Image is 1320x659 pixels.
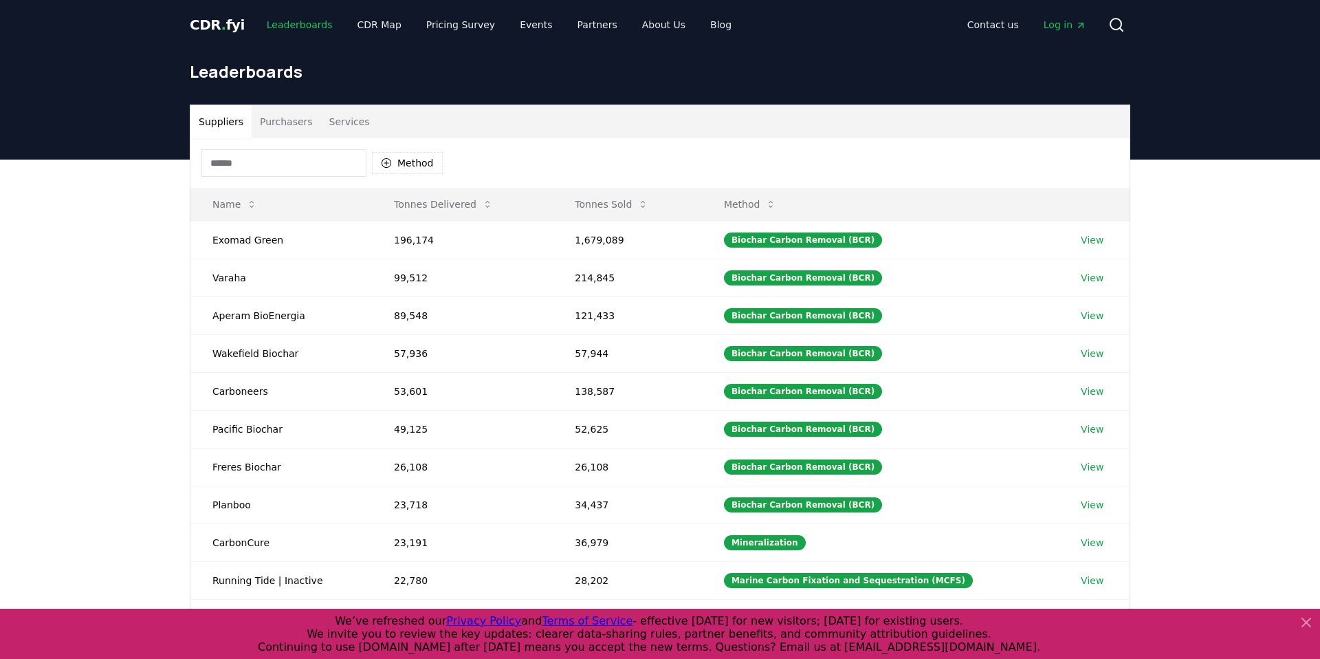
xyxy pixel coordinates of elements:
td: 28,202 [553,561,702,599]
div: Biochar Carbon Removal (BCR) [724,422,882,437]
td: CarbonCure [190,523,372,561]
a: Leaderboards [256,12,344,37]
a: View [1081,271,1103,285]
a: Events [509,12,563,37]
a: Partners [566,12,628,37]
a: View [1081,536,1103,550]
a: About Us [631,12,696,37]
td: Exomad Green [190,221,372,259]
td: Aperam BioEnergia [190,296,372,334]
a: View [1081,347,1103,360]
button: Name [201,191,268,218]
td: 138,587 [553,372,702,410]
a: View [1081,309,1103,323]
button: Tonnes Delivered [383,191,504,218]
td: 52,625 [553,410,702,448]
a: Pricing Survey [415,12,506,37]
td: 1,679,089 [553,221,702,259]
td: 22,780 [372,561,553,599]
td: 99,512 [372,259,553,296]
div: Biochar Carbon Removal (BCR) [724,308,882,323]
a: Contact us [956,12,1030,37]
div: Mineralization [724,535,806,550]
a: View [1081,574,1103,587]
a: View [1081,233,1103,247]
td: 36,979 [553,523,702,561]
div: Biochar Carbon Removal (BCR) [724,384,882,399]
td: 89,548 [372,296,553,334]
td: Varaha [190,259,372,296]
td: 34,437 [553,486,702,523]
h1: Leaderboards [190,61,1130,83]
span: Log in [1044,18,1086,32]
td: Running Tide | Inactive [190,561,372,599]
a: View [1081,498,1103,512]
td: Carboneers [190,372,372,410]
td: Planboo [190,486,372,523]
td: 57,936 [372,334,553,372]
div: Biochar Carbon Removal (BCR) [724,460,882,475]
td: 23,191 [372,523,553,561]
a: View [1081,385,1103,398]
nav: Main [956,12,1097,37]
td: 23,718 [372,486,553,523]
td: Pacific Biochar [190,410,372,448]
button: Services [321,105,378,138]
button: Suppliers [190,105,252,138]
td: 121,433 [553,296,702,334]
button: Method [372,152,443,174]
td: 26,108 [553,448,702,486]
a: Blog [699,12,742,37]
div: Biochar Carbon Removal (BCR) [724,346,882,361]
button: Purchasers [252,105,321,138]
div: Biochar Carbon Removal (BCR) [724,497,882,512]
td: 214,845 [553,259,702,296]
td: 196,174 [372,221,553,259]
button: Tonnes Sold [564,191,659,218]
span: CDR fyi [190,17,245,33]
a: Log in [1033,12,1097,37]
td: 53,601 [372,372,553,410]
div: Marine Carbon Fixation and Sequestration (MCFS) [724,573,973,588]
a: CDR Map [346,12,412,37]
div: Biochar Carbon Removal (BCR) [724,270,882,285]
button: Method [713,191,788,218]
td: Wakefield Biochar [190,334,372,372]
a: View [1081,460,1103,474]
div: Biochar Carbon Removal (BCR) [724,233,882,248]
td: 49,125 [372,410,553,448]
td: 57,944 [553,334,702,372]
td: 26,108 [372,448,553,486]
td: Freres Biochar [190,448,372,486]
span: . [221,17,226,33]
a: View [1081,422,1103,436]
nav: Main [256,12,742,37]
a: CDR.fyi [190,15,245,34]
